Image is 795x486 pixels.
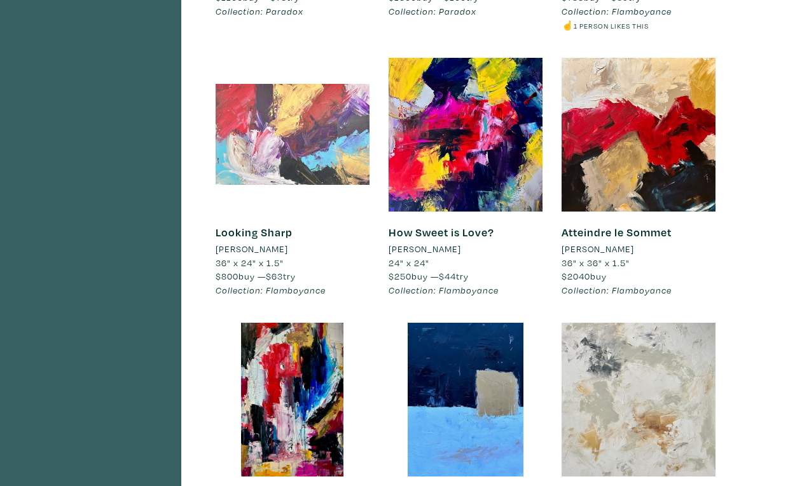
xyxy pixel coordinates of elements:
span: $2040 [562,270,590,282]
em: Collection: Flamboyance [389,284,499,296]
a: How Sweet is Love? [389,225,494,240]
span: $800 [216,270,238,282]
li: ☝️ [562,18,715,32]
span: $44 [439,270,456,282]
em: Collection: Flamboyance [562,284,672,296]
a: [PERSON_NAME] [389,242,543,256]
span: 36" x 36" x 1.5" [562,257,630,269]
small: 1 person likes this [574,21,649,30]
li: [PERSON_NAME] [389,242,461,256]
span: buy — try [216,270,296,282]
span: 24" x 24" [389,257,429,269]
span: 36" x 24" x 1.5" [216,257,284,269]
em: Collection: Flamboyance [562,5,672,17]
a: [PERSON_NAME] [216,242,370,256]
span: buy — try [389,270,469,282]
li: [PERSON_NAME] [562,242,634,256]
li: [PERSON_NAME] [216,242,288,256]
a: Atteindre le Sommet [562,225,672,240]
span: $250 [389,270,411,282]
em: Collection: Paradox [389,5,476,17]
a: Looking Sharp [216,225,293,240]
a: [PERSON_NAME] [562,242,715,256]
em: Collection: Flamboyance [216,284,326,296]
span: buy [562,270,607,282]
span: $63 [266,270,283,282]
em: Collection: Paradox [216,5,303,17]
